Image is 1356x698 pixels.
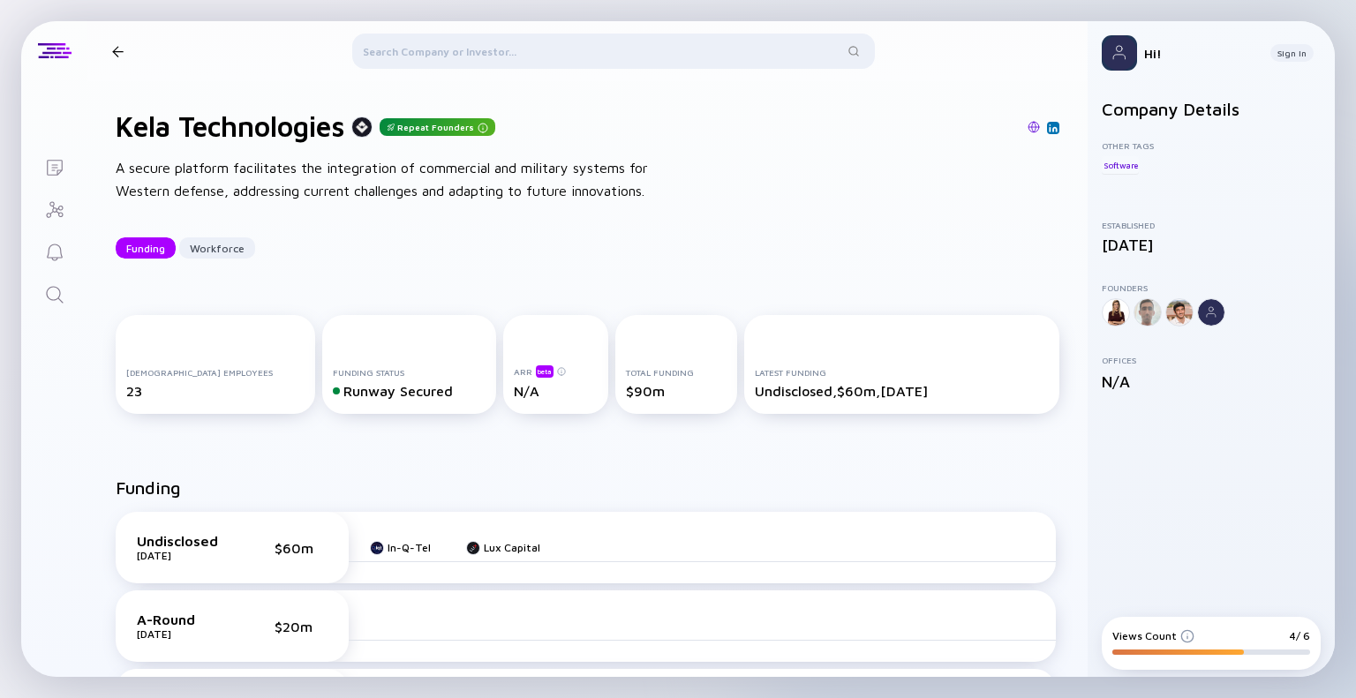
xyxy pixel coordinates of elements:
div: N/A [1102,372,1321,391]
div: Founders [1102,282,1321,293]
h1: Kela Technologies [116,109,344,143]
div: beta [536,365,554,378]
div: Runway Secured [333,383,485,399]
div: Repeat Founders [380,118,495,136]
img: Kela Technologies Website [1028,121,1040,133]
a: Search [21,272,87,314]
a: Investor Map [21,187,87,229]
div: Undisclosed, $60m, [DATE] [755,383,1049,399]
img: Profile Picture [1102,35,1137,71]
div: Total Funding [626,367,726,378]
div: [DATE] [1102,236,1321,254]
div: In-Q-Tel [388,541,431,554]
div: Latest Funding [755,367,1049,378]
div: Other Tags [1102,140,1321,151]
h2: Company Details [1102,99,1321,119]
div: Established [1102,220,1321,230]
button: Sign In [1270,44,1314,62]
div: N/A [514,383,598,399]
div: $90m [626,383,726,399]
a: Lists [21,145,87,187]
div: Hi! [1144,46,1256,61]
h2: Funding [116,477,181,498]
div: Views Count [1112,629,1194,642]
div: Software [1102,156,1139,174]
div: [DATE] [137,627,225,641]
a: Reminders [21,229,87,272]
div: Funding [116,235,176,262]
div: A-Round [137,612,225,627]
div: Offices [1102,355,1321,365]
button: Funding [116,237,176,259]
div: Funding Status [333,367,485,378]
div: Undisclosed [137,533,225,549]
div: 4/ 6 [1289,629,1310,642]
button: Workforce [179,237,255,259]
a: Lux Capital [466,541,540,554]
div: [DATE] [137,549,225,562]
div: Workforce [179,235,255,262]
div: ARR [514,364,598,378]
div: Lux Capital [484,541,540,554]
div: [DEMOGRAPHIC_DATA] Employees [126,367,305,378]
img: Kela Technologies Linkedin Page [1049,124,1058,132]
div: 23 [126,383,305,399]
div: $20m [275,619,328,634]
a: In-Q-Tel [370,541,431,554]
div: $60m [275,540,328,556]
div: A secure platform facilitates the integration of commercial and military systems for Western defe... [116,157,681,202]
